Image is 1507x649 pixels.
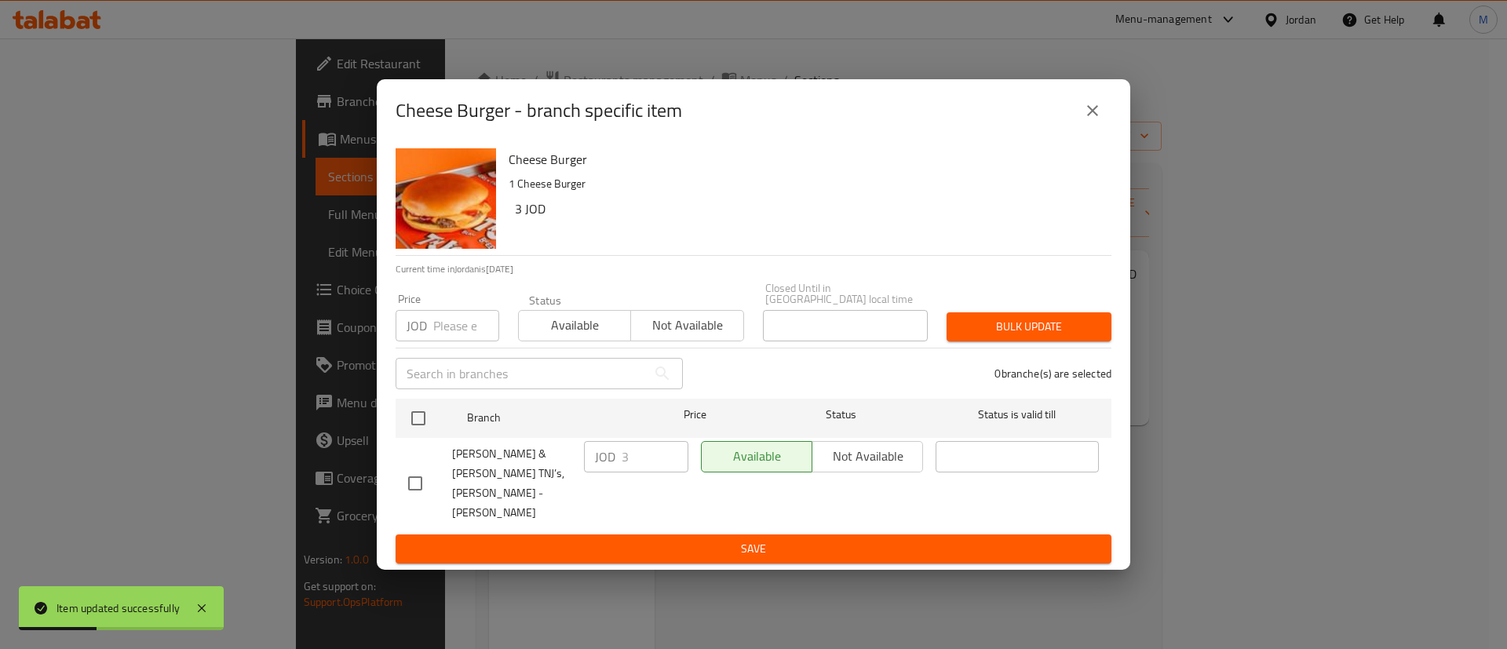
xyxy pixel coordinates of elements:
button: Bulk update [947,312,1111,341]
span: Price [643,405,747,425]
span: Save [408,539,1099,559]
h2: Cheese Burger - branch specific item [396,98,682,123]
h6: 3 JOD [515,198,1099,220]
p: JOD [595,447,615,466]
input: Please enter price [622,441,688,472]
span: Status is valid till [936,405,1099,425]
span: Bulk update [959,317,1099,337]
span: Available [525,314,625,337]
input: Search in branches [396,358,647,389]
p: JOD [407,316,427,335]
button: Available [518,310,631,341]
img: Cheese Burger [396,148,496,249]
input: Please enter price [433,310,499,341]
p: Current time in Jordan is [DATE] [396,262,1111,276]
p: 1 Cheese Burger [509,174,1099,194]
p: 0 branche(s) are selected [994,366,1111,381]
span: Status [760,405,923,425]
button: Not available [630,310,743,341]
span: Not available [637,314,737,337]
div: Item updated successfully [57,600,180,617]
button: close [1074,92,1111,129]
span: Branch [467,408,630,428]
h6: Cheese Burger [509,148,1099,170]
span: [PERSON_NAME] & [PERSON_NAME] TNJ’s, [PERSON_NAME] - [PERSON_NAME] [452,444,571,523]
button: Save [396,534,1111,563]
